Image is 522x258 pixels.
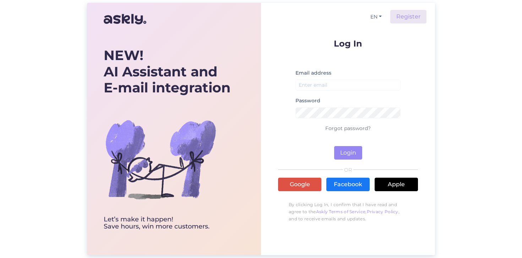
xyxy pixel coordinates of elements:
[316,209,366,214] a: Askly Terms of Service
[278,39,418,48] p: Log In
[104,11,146,28] img: Askly
[325,125,371,131] a: Forgot password?
[104,216,230,230] div: Let’s make it happen! Save hours, win more customers.
[295,69,331,77] label: Email address
[367,209,398,214] a: Privacy Policy
[343,167,353,172] span: OR
[278,198,418,226] p: By clicking Log In, I confirm that I have read and agree to the , , and to receive emails and upd...
[104,47,230,96] div: AI Assistant and E-mail integration
[295,97,320,104] label: Password
[368,12,385,22] button: EN
[334,146,362,160] button: Login
[375,178,418,191] a: Apple
[295,80,401,91] input: Enter email
[104,102,217,216] img: bg-askly
[278,178,321,191] a: Google
[326,178,370,191] a: Facebook
[104,47,143,64] b: NEW!
[390,10,426,23] a: Register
